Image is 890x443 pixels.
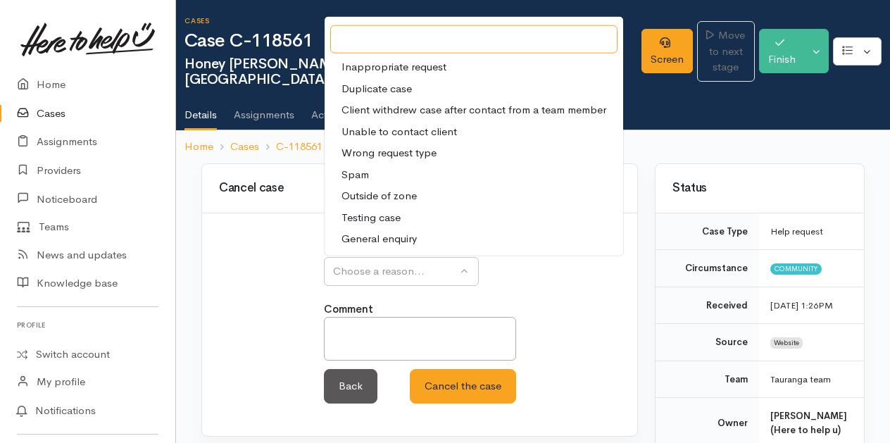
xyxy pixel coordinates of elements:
li: Cancel [322,139,373,155]
b: [PERSON_NAME] (Here to help u) [770,410,847,436]
h6: Profile [17,316,158,335]
span: Duplicate case [341,80,412,96]
a: Move to next stage [697,21,755,82]
h3: Status [672,182,847,195]
td: Source [656,324,759,361]
span: General enquiry [341,231,417,247]
span: Spam [341,166,369,182]
a: Screen [641,29,693,73]
a: Activity [311,90,345,130]
h2: Honey [PERSON_NAME] [184,56,641,89]
label: Comment [324,301,373,318]
h3: Cancel case [211,182,629,195]
a: Cases [230,139,259,155]
span: Testing case [341,209,401,225]
h6: Cases [184,17,641,25]
div: Choose a reason... [333,263,457,280]
td: Circumstance [656,250,759,287]
span: Outside of zone [341,188,417,204]
span: Unable to contact client [341,123,457,139]
span: Wrong request type [341,145,437,161]
span: Website [770,337,803,349]
a: C-118561 [276,139,322,155]
a: Home [184,139,213,155]
input: Search [330,25,618,54]
td: Team [656,361,759,398]
td: Received [656,287,759,324]
span: Client withdrew case after contact from a team member [341,102,606,118]
h1: Case C-118561 [184,31,641,51]
time: [DATE] 1:26PM [770,299,833,311]
button: Finish [759,29,805,73]
button: Choose a reason... [324,257,479,286]
button: Cancel the case [410,369,516,404]
a: Back [324,369,377,404]
nav: breadcrumb [176,130,890,163]
span: Community [770,263,822,275]
span: [GEOGRAPHIC_DATA], [GEOGRAPHIC_DATA] [184,54,519,88]
span: Tauranga team [770,373,831,385]
td: Help request [759,213,864,250]
a: Assignments [234,90,294,130]
span: Inappropriate request [341,59,446,75]
a: Details [184,90,217,131]
td: Case Type [656,213,759,250]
